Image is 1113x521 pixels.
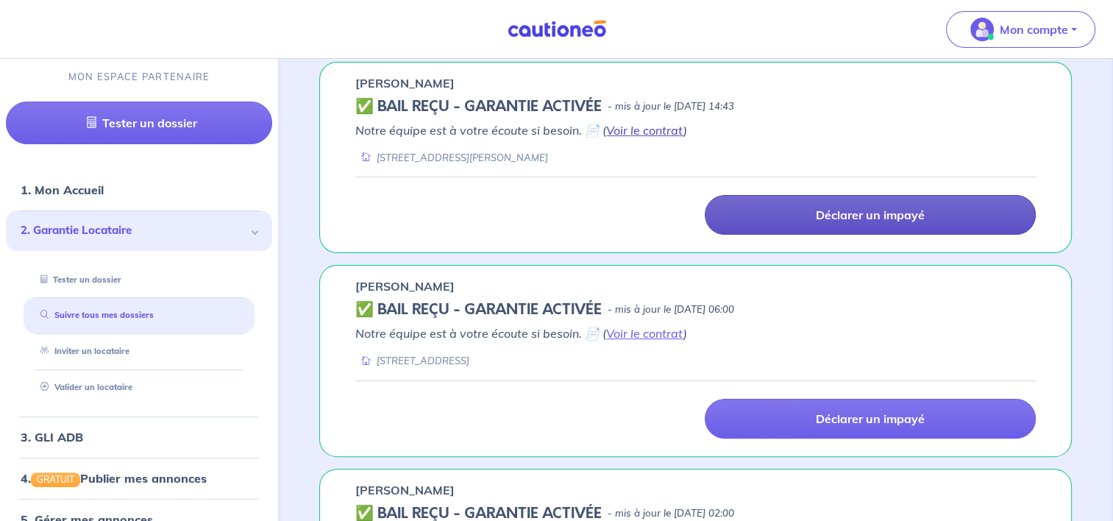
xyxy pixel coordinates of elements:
[355,123,687,138] em: Notre équipe est à votre écoute si besoin. 📄 ( )
[6,102,272,144] a: Tester un dossier
[355,98,602,116] h5: ✅ BAIL REÇU - GARANTIE ACTIVÉE
[68,70,210,84] p: MON ESPACE PARTENAIRE
[24,303,255,327] div: Suivre tous mes dossiers
[355,326,687,341] em: Notre équipe est à votre écoute si besoin. 📄 ( )
[355,277,455,295] p: [PERSON_NAME]
[24,267,255,291] div: Tester un dossier
[502,20,612,38] img: Cautioneo
[6,210,272,251] div: 2. Garantie Locataire
[816,411,925,426] p: Déclarer un impayé
[705,195,1036,235] a: Déclarer un impayé
[21,430,83,444] a: 3. GLI ADB
[355,74,455,92] p: [PERSON_NAME]
[355,301,1036,319] div: state: CONTRACT-VALIDATED, Context: IN-MANAGEMENT,IS-GL-CAUTION
[21,471,207,486] a: 4.GRATUITPublier mes annonces
[608,302,734,317] p: - mis à jour le [DATE] 06:00
[35,382,132,392] a: Valider un locataire
[35,346,129,356] a: Inviter un locataire
[606,326,683,341] a: Voir le contrat
[608,506,734,521] p: - mis à jour le [DATE] 02:00
[705,399,1036,439] a: Déclarer un impayé
[6,422,272,452] div: 3. GLI ADB
[355,98,1036,116] div: state: CONTRACT-VALIDATED, Context: IN-MANAGEMENT,IS-GL-CAUTION
[6,464,272,493] div: 4.GRATUITPublier mes annonces
[21,182,104,197] a: 1. Mon Accueil
[35,274,121,284] a: Tester un dossier
[355,354,469,368] div: [STREET_ADDRESS]
[355,481,455,499] p: [PERSON_NAME]
[24,339,255,364] div: Inviter un locataire
[6,175,272,205] div: 1. Mon Accueil
[816,208,925,222] p: Déclarer un impayé
[608,99,734,114] p: - mis à jour le [DATE] 14:43
[946,11,1095,48] button: illu_account_valid_menu.svgMon compte
[1000,21,1068,38] p: Mon compte
[24,375,255,400] div: Valider un locataire
[355,301,602,319] h5: ✅ BAIL REÇU - GARANTIE ACTIVÉE
[35,310,154,320] a: Suivre tous mes dossiers
[21,222,246,239] span: 2. Garantie Locataire
[355,151,548,165] div: [STREET_ADDRESS][PERSON_NAME]
[606,123,683,138] a: Voir le contrat
[970,18,994,41] img: illu_account_valid_menu.svg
